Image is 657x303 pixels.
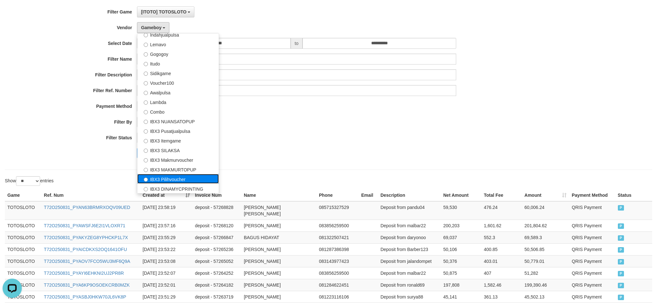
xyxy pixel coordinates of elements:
[522,189,569,201] th: Amount: activate to sort column ascending
[144,129,148,134] input: IBX3 Pusatjualpulsa
[144,149,148,153] input: IBX3 SILAKSA
[137,174,219,184] label: IBX3 Pilihvoucher
[140,291,192,303] td: [DATE] 23:51:29
[140,189,192,201] th: Created at: activate to sort column ascending
[3,3,22,22] button: Open LiveChat chat widget
[44,223,125,228] a: T72O250831_PYAWSFJ6E2I1VLOXR71
[140,279,192,291] td: [DATE] 23:52:01
[192,267,241,279] td: deposit - 57264252
[618,205,624,211] span: PAID
[481,201,522,220] td: 476.24
[5,201,41,220] td: TOTOSLOTO
[144,187,148,191] input: IBX3 DINAMYCPRINTING
[137,22,170,33] button: Gameboy
[137,107,219,116] label: Combo
[192,201,241,220] td: deposit - 57268828
[441,279,482,291] td: 197,808
[378,201,441,220] td: Deposit from pandu04
[140,243,192,255] td: [DATE] 23:53:22
[192,220,241,231] td: deposit - 57268120
[316,291,359,303] td: 081223116106
[569,201,615,220] td: QRIS Payment
[441,243,482,255] td: 50,106
[441,220,482,231] td: 200,203
[141,25,162,30] span: Gameboy
[144,100,148,105] input: Lambda
[316,243,359,255] td: 081287386398
[569,243,615,255] td: QRIS Payment
[316,267,359,279] td: 083856259500
[44,205,130,210] a: T72O250831_PYAN63BRMRXOQV09UED
[441,189,482,201] th: Net Amount
[441,255,482,267] td: 50,376
[5,255,41,267] td: TOTOSLOTO
[359,189,378,201] th: Email
[241,255,316,267] td: [PERSON_NAME]
[481,189,522,201] th: Total Fee
[522,201,569,220] td: 60,006.24
[144,168,148,172] input: IBX3 MAKMURTOPUP
[140,231,192,243] td: [DATE] 23:55:29
[144,33,148,37] input: Indahjualpulsa
[41,189,140,201] th: Ref. Num
[192,291,241,303] td: deposit - 57263719
[481,291,522,303] td: 361.13
[241,220,316,231] td: [PERSON_NAME]
[316,231,359,243] td: 081322507421
[481,255,522,267] td: 403.01
[192,189,241,201] th: Invoice Num
[569,267,615,279] td: QRIS Payment
[144,177,148,182] input: IBX3 Pilihvoucher
[5,231,41,243] td: TOTOSLOTO
[522,267,569,279] td: 51,282
[481,279,522,291] td: 1,582.46
[618,247,624,253] span: PAID
[481,231,522,243] td: 552.3
[569,189,615,201] th: Payment Method
[441,291,482,303] td: 45,141
[378,279,441,291] td: Deposit from ronald69
[144,43,148,47] input: Lemavo
[481,267,522,279] td: 407
[241,291,316,303] td: [PERSON_NAME]
[241,231,316,243] td: BAGUS HIDAYAT
[569,291,615,303] td: QRIS Payment
[44,259,130,264] a: T72O250831_PYAOV7FCO5WU3MF6Q9A
[378,189,441,201] th: Description
[5,189,41,201] th: Game
[569,231,615,243] td: QRIS Payment
[144,91,148,95] input: Awalpulsa
[192,231,241,243] td: deposit - 57266847
[137,68,219,78] label: Sidikgame
[192,255,241,267] td: deposit - 57265052
[241,189,316,201] th: Name
[137,49,219,58] label: Gogogoy
[291,38,303,49] span: to
[569,279,615,291] td: QRIS Payment
[618,271,624,276] span: PAID
[522,220,569,231] td: 201,804.62
[137,39,219,49] label: Lemavo
[618,223,624,229] span: PAID
[140,267,192,279] td: [DATE] 23:52:07
[137,58,219,68] label: Itudo
[481,243,522,255] td: 400.85
[5,267,41,279] td: TOTOSLOTO
[441,201,482,220] td: 59,530
[481,220,522,231] td: 1,601.62
[569,255,615,267] td: QRIS Payment
[522,291,569,303] td: 45,502.13
[140,220,192,231] td: [DATE] 23:57:16
[144,72,148,76] input: Sidikgame
[378,220,441,231] td: Deposit from malbar22
[618,259,624,264] span: PAID
[316,201,359,220] td: 085715327529
[137,164,219,174] label: IBX3 MAKMURTOPUP
[140,255,192,267] td: [DATE] 23:53:08
[241,279,316,291] td: [PERSON_NAME]
[378,243,441,255] td: Deposit from Barber123
[441,231,482,243] td: 69,037
[144,52,148,56] input: Gogogoy
[44,247,127,252] a: T72O250831_PYAICDKXS2OQ1641OFU
[144,120,148,124] input: IBX3 NUANSATOPUP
